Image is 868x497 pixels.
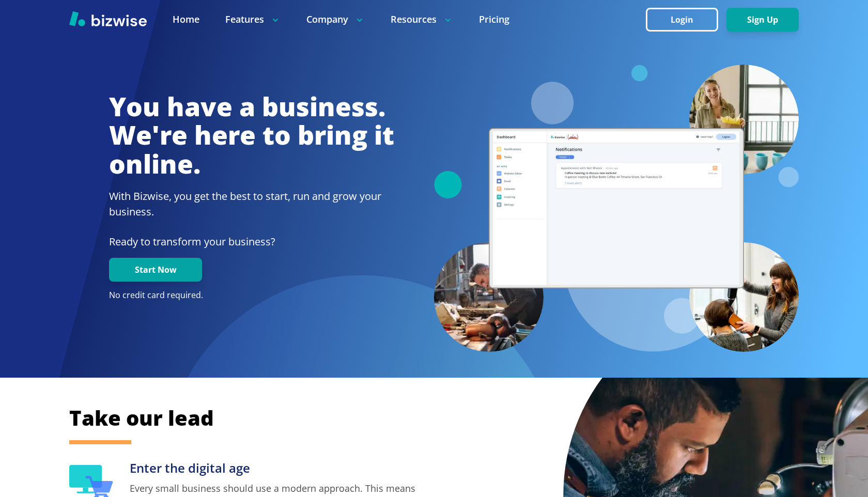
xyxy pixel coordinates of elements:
[109,234,394,250] p: Ready to transform your business?
[726,8,799,32] button: Sign Up
[646,8,718,32] button: Login
[69,404,798,432] h2: Take our lead
[109,290,394,301] p: No credit card required.
[109,265,202,275] a: Start Now
[69,11,147,26] img: Bizwise Logo
[225,13,281,26] p: Features
[391,13,453,26] p: Resources
[109,189,394,220] h2: With Bizwise, you get the best to start, run and grow your business.
[726,15,799,25] a: Sign Up
[173,13,199,26] a: Home
[306,13,365,26] p: Company
[109,92,394,179] h1: You have a business. We're here to bring it online.
[646,15,726,25] a: Login
[130,460,434,477] h3: Enter the digital age
[479,13,509,26] a: Pricing
[109,258,202,282] button: Start Now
